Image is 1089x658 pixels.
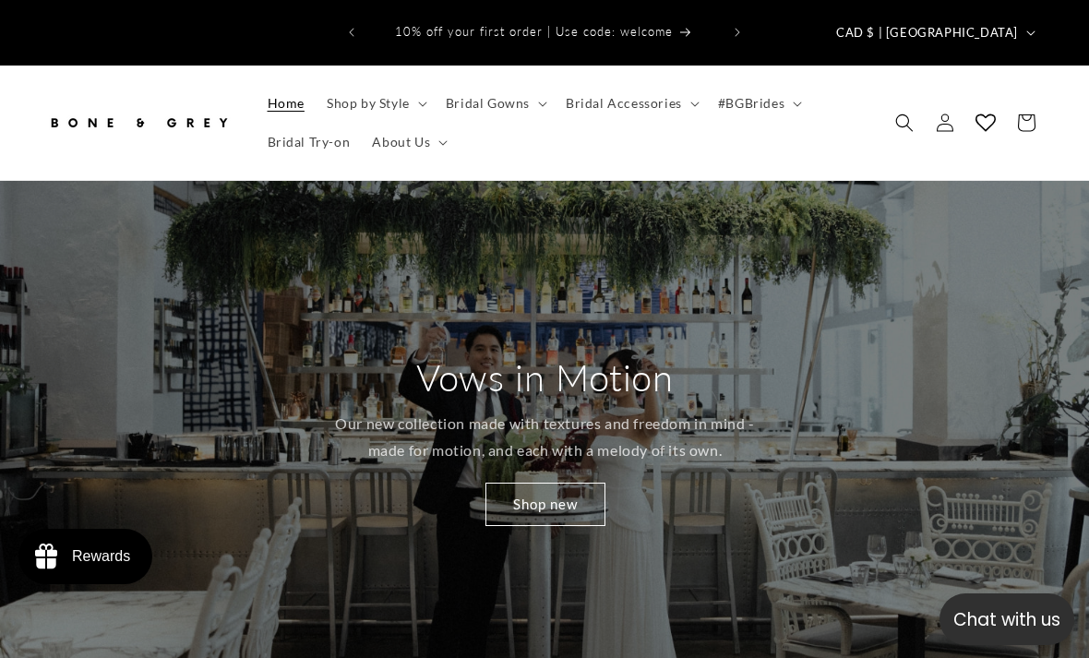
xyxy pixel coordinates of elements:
[72,548,130,565] div: Rewards
[316,84,435,123] summary: Shop by Style
[326,411,764,464] p: Our new collection made with textures and freedom in mind - made for motion, and each with a melo...
[46,102,231,143] img: Bone and Grey Bridal
[257,123,362,162] a: Bridal Try-on
[566,95,682,112] span: Bridal Accessories
[717,15,758,50] button: Next announcement
[836,24,1018,42] span: CAD $ | [GEOGRAPHIC_DATA]
[446,95,530,112] span: Bridal Gowns
[257,84,316,123] a: Home
[485,482,604,525] a: Shop new
[372,134,430,150] span: About Us
[331,15,372,50] button: Previous announcement
[395,24,673,39] span: 10% off your first order | Use code: welcome
[40,95,238,150] a: Bone and Grey Bridal
[268,95,305,112] span: Home
[361,123,455,162] summary: About Us
[268,134,351,150] span: Bridal Try-on
[939,606,1074,633] p: Chat with us
[416,353,673,401] h2: Vows in Motion
[825,15,1043,50] button: CAD $ | [GEOGRAPHIC_DATA]
[884,102,925,143] summary: Search
[327,95,410,112] span: Shop by Style
[435,84,555,123] summary: Bridal Gowns
[555,84,707,123] summary: Bridal Accessories
[707,84,809,123] summary: #BGBrides
[939,593,1074,645] button: Open chatbox
[718,95,784,112] span: #BGBrides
